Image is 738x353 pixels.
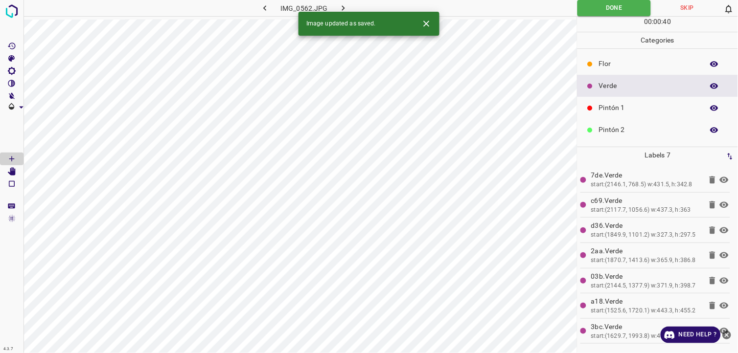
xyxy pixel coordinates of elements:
[3,2,21,20] img: logo
[417,15,436,33] button: Close
[661,327,721,343] a: Need Help ?
[577,97,738,119] div: Pintón 1
[644,17,652,27] p: 00
[577,32,738,48] p: Categories
[591,221,702,231] p: d36.Verde
[591,296,702,307] p: a18.Verde
[306,20,376,28] span: Image updated as saved.
[721,327,733,343] button: close-help
[644,17,671,32] div: : :
[577,141,738,163] div: Pintón 3
[599,59,699,69] p: Flor
[580,147,735,163] p: Labels 7
[1,345,16,353] div: 4.3.7
[591,271,702,282] p: 03b.Verde
[577,53,738,75] div: Flor
[591,307,702,315] div: start:(1525.6, 1720.1) w:443.3, h:455.2
[591,332,702,341] div: start:(1629.7, 1993.8) w:446.3, h:514.7
[591,246,702,256] p: 2aa.Verde
[599,81,699,91] p: Verde
[591,322,702,332] p: 3bc.Verde
[599,125,699,135] p: Pintón 2
[663,17,671,27] p: 40
[654,17,662,27] p: 00
[591,170,702,180] p: 7de.Verde
[591,206,702,215] div: start:(2117.7, 1056.6) w:437.3, h:363
[591,256,702,265] div: start:(1870.7, 1413.6) w:365.9, h:386.8
[591,196,702,206] p: c69.Verde
[577,75,738,97] div: Verde
[577,119,738,141] div: Pintón 2
[591,282,702,290] div: start:(2144.5, 1377.9) w:371.9, h:398.7
[599,103,699,113] p: Pintón 1
[591,180,702,189] div: start:(2146.1, 768.5) w:431.5, h:342.8
[591,231,702,240] div: start:(1849.9, 1101.2) w:327.3, h:297.5
[280,2,328,16] h6: IMG_0562.JPG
